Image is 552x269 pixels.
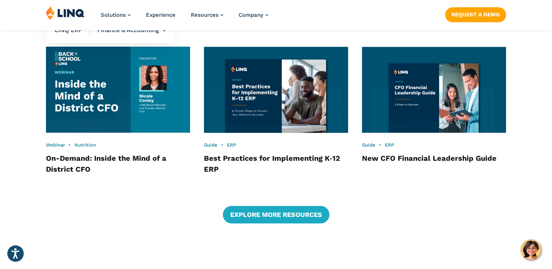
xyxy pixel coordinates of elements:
a: New CFO Financial Leadership Guide [362,154,497,163]
a: Webinar [46,142,65,148]
a: Guide [362,142,375,148]
div: • [204,142,348,148]
a: ERP [227,142,236,148]
a: Solutions [101,12,131,18]
img: Inside the Mind CFO [46,47,190,133]
a: Nutrition [74,142,96,148]
li: Finance & Accounting [90,17,166,43]
span: Company [239,12,263,18]
img: ERP Implementation Guide [197,42,355,137]
a: Experience [146,12,175,18]
img: LINQ | K‑12 Software [46,6,85,20]
a: On-Demand: Inside the Mind of a District CFO​ [46,154,166,174]
a: ERP [385,142,394,148]
a: Request a Demo [445,7,506,22]
button: Hello, have a question? Let’s chat. [521,239,541,260]
span: Resources [191,12,219,18]
a: Company [239,12,268,18]
nav: Button Navigation [445,6,506,22]
div: • [46,142,190,148]
a: Resources [191,12,223,18]
nav: Primary Navigation [101,6,268,30]
span: Solutions [101,12,126,18]
a: Best Practices for Implementing K‑12 ERP [204,154,340,174]
div: • [362,142,506,148]
a: Guide [204,142,217,148]
img: CFO Financial Leadership Guide [362,47,506,133]
a: Explore More Resources [223,206,329,223]
span: LINQ ERP [55,26,90,34]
